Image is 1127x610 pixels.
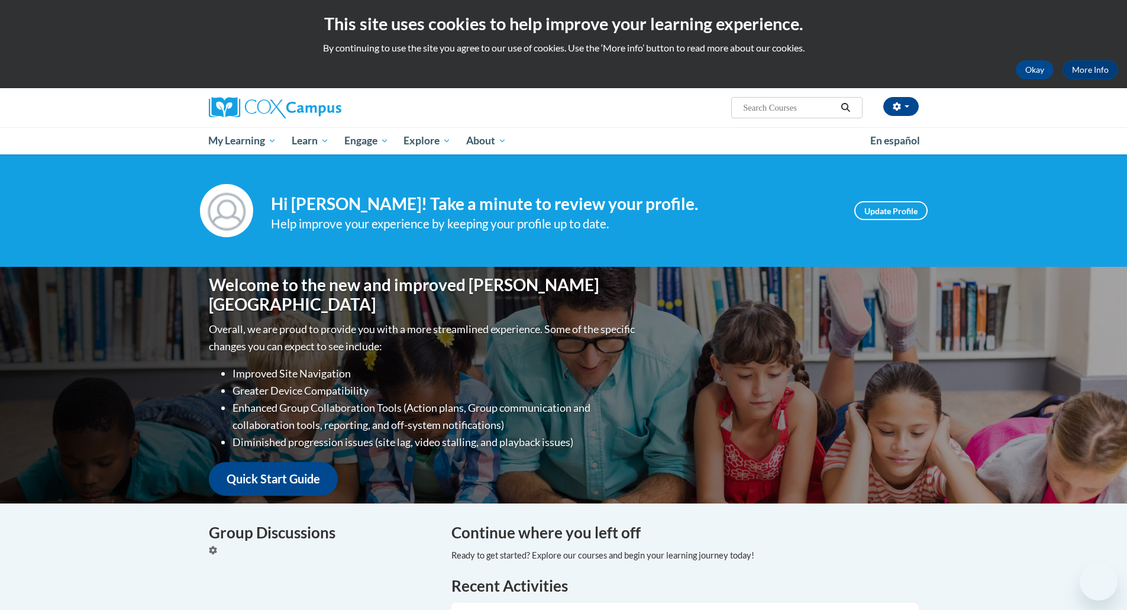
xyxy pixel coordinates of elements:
iframe: Button to launch messaging window [1080,563,1118,601]
input: Search Courses [742,101,837,115]
div: Main menu [191,127,937,154]
a: About [458,127,514,154]
a: Explore [396,127,458,154]
a: My Learning [201,127,285,154]
a: Learn [284,127,337,154]
p: By continuing to use the site you agree to our use of cookies. Use the ‘More info’ button to read... [9,41,1118,54]
span: En español [870,134,920,147]
button: Search [837,101,854,115]
a: En español [863,128,928,153]
a: Cox Campus [209,97,434,118]
button: Account Settings [883,97,919,116]
h2: This site uses cookies to help improve your learning experience. [9,12,1118,35]
button: Okay [1016,60,1054,79]
span: Explore [403,134,451,148]
h4: Hi [PERSON_NAME]! Take a minute to review your profile. [271,194,837,214]
a: Update Profile [854,201,928,220]
span: Engage [344,134,389,148]
li: Improved Site Navigation [232,365,638,382]
li: Diminished progression issues (site lag, video stalling, and playback issues) [232,434,638,451]
span: My Learning [208,134,276,148]
span: Learn [292,134,329,148]
a: Engage [337,127,396,154]
p: Overall, we are proud to provide you with a more streamlined experience. Some of the specific cha... [209,321,638,355]
img: Cox Campus [209,97,341,118]
h4: Continue where you left off [451,521,919,544]
a: More Info [1063,60,1118,79]
span: About [466,134,506,148]
h1: Welcome to the new and improved [PERSON_NAME][GEOGRAPHIC_DATA] [209,275,638,315]
h1: Recent Activities [451,575,919,596]
div: Help improve your experience by keeping your profile up to date. [271,214,837,234]
h4: Group Discussions [209,521,434,544]
img: Profile Image [200,184,253,237]
a: Quick Start Guide [209,462,338,496]
li: Greater Device Compatibility [232,382,638,399]
li: Enhanced Group Collaboration Tools (Action plans, Group communication and collaboration tools, re... [232,399,638,434]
